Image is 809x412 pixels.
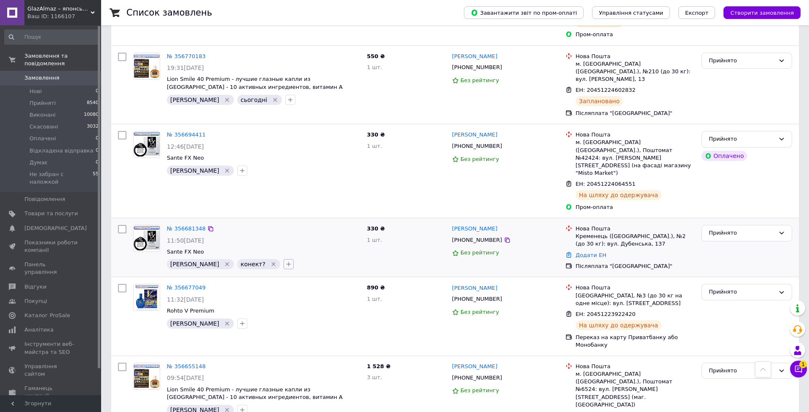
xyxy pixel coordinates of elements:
[576,190,662,200] div: На шляху до одержувача
[134,284,160,310] img: Фото товару
[576,53,695,60] div: Нова Пошта
[29,159,48,166] span: Думає
[224,320,230,327] svg: Видалити мітку
[241,261,265,268] span: конект?
[167,375,204,381] span: 09:54[DATE]
[723,6,801,19] button: Створити замовлення
[576,87,635,93] span: ЕН: 20451224602832
[167,284,206,291] a: № 356677049
[367,296,382,302] span: 1 шт.
[367,143,382,149] span: 1 шт.
[576,284,695,292] div: Нова Пошта
[167,143,204,150] span: 12:46[DATE]
[167,296,204,303] span: 11:32[DATE]
[241,96,267,103] span: сьогодні
[576,31,695,38] div: Пром-оплата
[167,225,206,232] a: № 356681348
[715,9,801,16] a: Створити замовлення
[576,233,695,248] div: Кременець ([GEOGRAPHIC_DATA].), №2 (до 30 кг): вул. Дубенська, 137
[452,375,502,381] span: [PHONE_NUMBER]
[367,225,385,232] span: 330 ₴
[452,296,502,302] span: [PHONE_NUMBER]
[461,77,499,83] span: Без рейтингу
[709,56,775,65] div: Прийнято
[452,53,498,61] a: [PERSON_NAME]
[134,225,160,251] img: Фото товару
[471,9,577,16] span: Завантажити звіт по пром-оплаті
[576,252,606,258] a: Додати ЕН
[29,99,56,107] span: Прийняті
[367,284,385,291] span: 890 ₴
[272,96,279,103] svg: Видалити мітку
[170,320,219,327] span: [PERSON_NAME]
[452,143,502,149] span: [PHONE_NUMBER]
[29,111,56,119] span: Виконані
[24,225,87,232] span: [DEMOGRAPHIC_DATA]
[576,131,695,139] div: Нова Пошта
[87,99,99,107] span: 8540
[367,374,382,380] span: 3 шт.
[464,6,584,19] button: Завантажити звіт по пром-оплаті
[685,10,709,16] span: Експорт
[702,151,747,161] div: Оплачено
[452,363,498,371] a: [PERSON_NAME]
[96,88,99,95] span: 0
[167,386,343,401] span: Lion Smile 40 Premium - лучшие глазные капли из [GEOGRAPHIC_DATA] - 10 активных ингредиентов, вит...
[224,167,230,174] svg: Видалити мітку
[24,52,101,67] span: Замовлення та повідомлення
[167,363,206,369] a: № 356655148
[576,292,695,307] div: [GEOGRAPHIC_DATA], №3 (до 30 кг на одне місце): вул. [STREET_ADDRESS]
[599,10,663,16] span: Управління статусами
[576,225,695,233] div: Нова Пошта
[24,239,78,254] span: Показники роботи компанії
[167,131,206,138] a: № 356694411
[576,320,662,330] div: На шляху до одержувача
[167,76,343,90] span: Lion Smile 40 Premium - лучшие глазные капли из [GEOGRAPHIC_DATA] - 10 активных ингредиентов, вит...
[167,64,204,71] span: 19:31[DATE]
[167,249,204,255] span: Sante FX Neo
[730,10,794,16] span: Створити замовлення
[96,159,99,166] span: 0
[709,367,775,375] div: Прийнято
[24,340,78,356] span: Інструменти веб-майстра та SEO
[461,309,499,315] span: Без рейтингу
[452,284,498,292] a: [PERSON_NAME]
[24,74,59,82] span: Замовлення
[24,363,78,378] span: Управління сайтом
[24,283,46,291] span: Відгуки
[133,131,160,158] a: Фото товару
[576,96,623,106] div: Заплановано
[452,225,498,233] a: [PERSON_NAME]
[167,308,214,314] a: Rohto V Premium
[709,288,775,297] div: Прийнято
[27,5,91,13] span: GlazAlmaz – японські краплі для очей
[270,261,277,268] svg: Видалити мітку
[367,53,385,59] span: 550 ₴
[790,361,807,377] button: Чат з покупцем1
[24,297,47,305] span: Покупці
[24,195,65,203] span: Повідомлення
[167,155,204,161] a: Sante FX Neo
[134,53,160,79] img: Фото товару
[167,53,206,59] a: № 356770183
[84,111,99,119] span: 10080
[799,358,807,366] span: 1
[461,156,499,162] span: Без рейтингу
[29,147,94,155] span: Відкладена відправка
[170,261,219,268] span: [PERSON_NAME]
[170,167,219,174] span: [PERSON_NAME]
[4,29,99,45] input: Пошук
[224,96,230,103] svg: Видалити мітку
[709,135,775,144] div: Прийнято
[576,139,695,177] div: м. [GEOGRAPHIC_DATA] ([GEOGRAPHIC_DATA].), Поштомат №42424: вул. [PERSON_NAME][STREET_ADDRESS] (н...
[367,131,385,138] span: 330 ₴
[24,326,54,334] span: Аналітика
[678,6,715,19] button: Експорт
[126,8,212,18] h1: Список замовлень
[170,96,219,103] span: [PERSON_NAME]
[576,181,635,187] span: ЕН: 20451224064551
[576,203,695,211] div: Пром-оплата
[93,171,99,186] span: 55
[87,123,99,131] span: 3032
